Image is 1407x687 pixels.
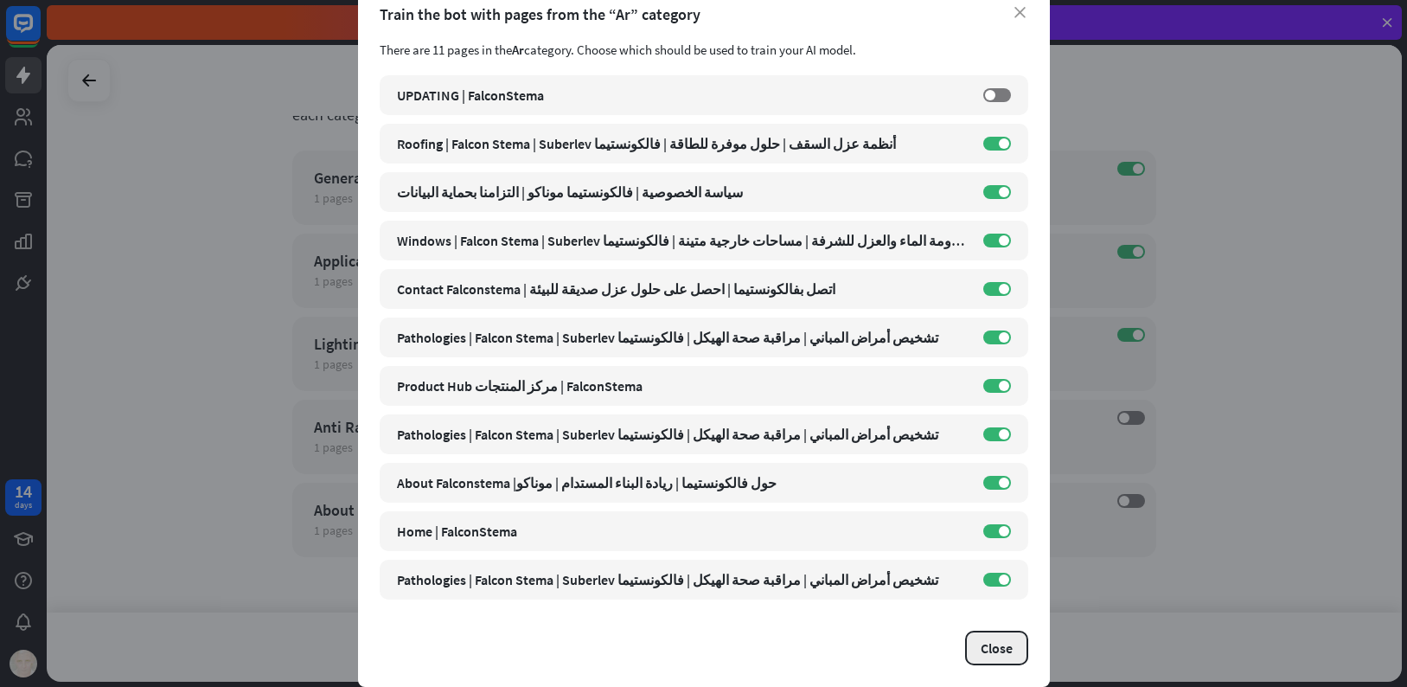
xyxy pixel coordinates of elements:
[397,135,966,152] div: Roofing | Falcon Stema | Suberlev أنظمة عزل السقف | حلول موفرة للطاقة | فالكونستيما
[512,42,524,58] span: Ar
[397,280,966,298] div: Contact Falconstema | اتصل بفالكونستيما | احصل على حلول عزل صديقة للبيئة
[397,232,966,249] div: Windows | Falcon Stema | Suberlev مقاومة الماء والعزل للشرفة | مساحات خارجية متينة | فالكونستيما
[397,571,966,588] div: Pathologies | Falcon Stema | Suberlev تشخيص أمراض المباني | مراقبة صحة الهيكل | فالكونستيما
[397,474,966,491] div: About Falconstema |حول فالكونستيما | ريادة البناء المستدام | موناكو
[380,42,1028,58] div: There are 11 pages in the category. Choose which should be used to train your AI model.
[14,7,66,59] button: Open LiveChat chat widget
[397,426,966,443] div: Pathologies | Falcon Stema | Suberlev تشخيص أمراض المباني | مراقبة صحة الهيكل | فالكونستيما
[397,523,966,540] div: Home | FalconStema
[397,377,966,395] div: Product Hub مركز المنتجات | FalconStema
[397,87,966,104] div: UPDATING | FalconStema
[397,183,966,201] div: سياسة الخصوصية | فالكونستيما موناكو | التزامنا بحماية البيانات
[397,329,966,346] div: Pathologies | Falcon Stema | Suberlev تشخيص أمراض المباني | مراقبة صحة الهيكل | فالكونستيما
